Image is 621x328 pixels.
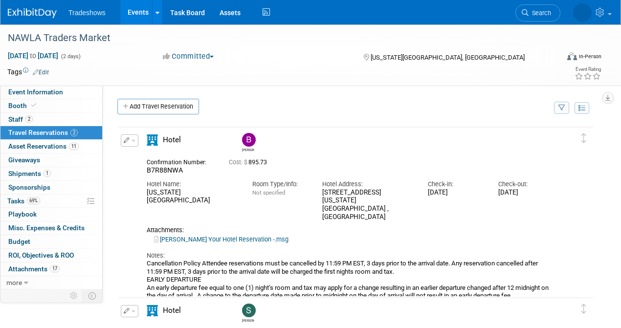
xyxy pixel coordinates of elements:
div: Stephen Arnett [240,304,257,323]
span: ROI, Objectives & ROO [8,251,74,259]
a: Travel Reservations2 [0,126,102,139]
i: Click and drag to move item [581,133,586,143]
span: 11 [69,143,79,150]
div: Room Type/Info: [252,180,308,189]
span: [DATE] [DATE] [7,51,59,60]
div: Attachments: [147,226,554,234]
div: Check-in: [428,180,484,189]
a: Asset Reservations11 [0,140,102,153]
a: Add Travel Reservation [117,99,199,114]
span: Cost: $ [229,159,248,166]
a: Tasks69% [0,195,102,208]
a: more [0,276,102,289]
span: 895.73 [229,159,271,166]
td: Tags [7,67,49,77]
div: Barry Black [242,147,254,152]
div: In-Person [578,53,601,60]
td: Personalize Event Tab Strip [66,289,83,302]
span: Sponsorships [8,183,50,191]
div: Confirmation Number: [147,156,214,166]
span: Budget [8,238,30,245]
span: 69% [27,197,40,204]
div: Hotel Address: [322,180,413,189]
div: [STREET_ADDRESS] [US_STATE][GEOGRAPHIC_DATA] , [GEOGRAPHIC_DATA] [322,189,413,221]
i: Click and drag to move item [581,304,586,314]
a: Search [515,4,560,22]
div: Barry Black [240,133,257,152]
span: Event Information [8,88,63,96]
div: Event Rating [575,67,601,72]
span: Staff [8,115,33,123]
a: [PERSON_NAME] Your Hotel Reservation -.msg [154,236,288,243]
div: Hotel Name: [147,180,238,189]
i: Booth reservation complete [31,103,36,108]
img: ExhibitDay [8,8,57,18]
span: Hotel [163,306,181,315]
span: Playbook [8,210,37,218]
a: Giveaways [0,153,102,167]
span: to [28,52,38,60]
span: Hotel [163,135,181,144]
span: Booth [8,102,38,109]
span: Not specified [252,189,285,196]
div: Stephen Arnett [242,317,254,323]
a: ROI, Objectives & ROO [0,249,102,262]
div: [DATE] [498,189,554,197]
span: [US_STATE][GEOGRAPHIC_DATA], [GEOGRAPHIC_DATA] [371,54,525,61]
img: Stephen Arnett [242,304,256,317]
a: Misc. Expenses & Credits [0,221,102,235]
i: Hotel [147,134,158,146]
a: Budget [0,235,102,248]
a: Playbook [0,208,102,221]
div: [US_STATE][GEOGRAPHIC_DATA] [147,189,238,205]
span: Misc. Expenses & Credits [8,224,85,232]
span: more [6,279,22,286]
span: Giveaways [8,156,40,164]
span: 2 [25,115,33,123]
a: Event Information [0,86,102,99]
span: Travel Reservations [8,129,78,136]
a: Attachments17 [0,262,102,276]
div: [DATE] [428,189,484,197]
span: Tasks [7,197,40,205]
div: NAWLA Traders Market [4,29,551,47]
i: Filter by Traveler [558,105,565,111]
span: Asset Reservations [8,142,79,150]
span: Search [529,9,551,17]
td: Toggle Event Tabs [83,289,103,302]
a: Edit [33,69,49,76]
div: Cancellation Policy Attendee reservations must be cancelled by 11:59 PM EST, 3 days prior to the ... [147,260,554,300]
a: Booth [0,99,102,112]
a: Sponsorships [0,181,102,194]
span: 17 [50,265,60,272]
img: Kay Reynolds [573,3,592,22]
a: Staff2 [0,113,102,126]
div: Check-out: [498,180,554,189]
span: Attachments [8,265,60,273]
a: Shipments1 [0,167,102,180]
img: Format-Inperson.png [567,52,577,60]
div: Notes: [147,251,554,260]
span: 2 [70,129,78,136]
button: Committed [159,51,218,62]
span: Shipments [8,170,51,177]
i: Hotel [147,305,158,316]
div: Event Format [515,51,602,66]
span: 1 [44,170,51,177]
span: Tradeshows [68,9,106,17]
span: (2 days) [60,53,81,60]
img: Barry Black [242,133,256,147]
span: B7R88NWA [147,166,183,174]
